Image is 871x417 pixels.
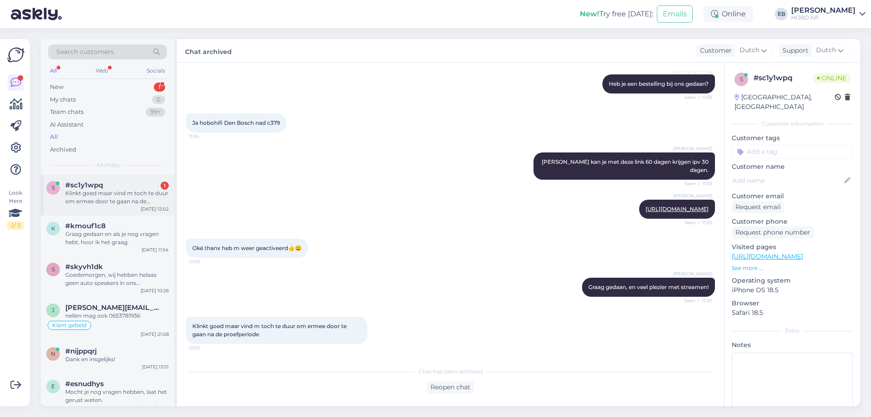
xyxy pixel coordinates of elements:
span: Klant gebeld [52,323,87,328]
div: [DATE] 12:02 [141,206,169,212]
div: Mocht je nog vragen hebben, laat het gerust weten. [65,388,169,404]
a: [URL][DOMAIN_NAME] [732,252,803,260]
span: #esnudhys [65,380,104,388]
span: 12:02 [189,344,223,351]
a: [URL][DOMAIN_NAME] [646,206,709,212]
span: k [51,225,55,232]
div: Try free [DATE]: [580,9,653,20]
p: Notes [732,340,853,350]
p: Customer phone [732,217,853,226]
div: # sc1y1wpq [754,73,813,83]
div: Team chats [50,108,83,117]
div: [DATE] 12:29 [141,404,169,411]
div: Graag gedaan en als je nog vragen hebt, hoor ik het graag. [65,230,169,246]
p: Safari 18.5 [732,308,853,318]
div: All [48,65,59,77]
div: [DATE] 10:26 [141,287,169,294]
span: #sc1y1wpq [65,181,103,189]
span: n [51,350,55,357]
span: #nijppqrj [65,347,97,355]
input: Add a tag [732,145,853,158]
div: Customer [696,46,732,55]
label: Chat archived [185,44,232,57]
div: 2 / 3 [7,221,24,230]
span: Oké thanx heb m weer geactiveerd👍😀 [192,245,302,251]
span: #kmouf1c8 [65,222,106,230]
div: Look Here [7,189,24,230]
p: Customer name [732,162,853,172]
span: Seen ✓ 11:55 [678,180,712,187]
span: Dutch [816,45,836,55]
div: Archived [50,145,76,154]
div: [DATE] 11:54 [142,246,169,253]
span: Klinkt goed maar vind m toch te duur om ermee door te gaan na de proefperiode [192,323,348,338]
span: e [51,383,55,390]
div: Extra [732,327,853,335]
span: [PERSON_NAME] [673,192,712,199]
span: [PERSON_NAME] [673,270,712,277]
div: [GEOGRAPHIC_DATA], [GEOGRAPHIC_DATA] [734,93,835,112]
span: s [740,76,743,83]
span: Seen ✓ 11:55 [678,219,712,226]
a: [PERSON_NAME]HOBO hifi [791,7,866,21]
div: Online [704,6,753,22]
span: [PERSON_NAME] [673,145,712,152]
span: jeroen@jengelen.nl [65,304,160,312]
div: Dank en insgelijks! [65,355,169,363]
span: Search customers [56,47,114,57]
span: #skyvh1dk [65,263,103,271]
div: Goedemorgen, wij hebben helaas geen auto speakers in ons assortriment. [65,271,169,287]
div: 1 [154,83,165,92]
span: j [52,307,54,314]
p: iPhone OS 18.5 [732,285,853,295]
span: 12:00 [189,258,223,265]
span: Chat has been archived [419,368,483,376]
div: Request phone number [732,226,814,239]
div: My chats [50,95,76,104]
div: Socials [145,65,167,77]
span: Online [813,73,850,83]
div: New [50,83,64,92]
div: Support [779,46,808,55]
span: Seen ✓ 11:55 [678,94,712,101]
span: [PERSON_NAME] kan je met deze link 60 dagen krijgen ipv 30 dagen. [542,158,710,173]
p: Operating system [732,276,853,285]
div: All [50,132,58,142]
button: Emails [657,5,693,23]
div: EB [775,8,788,20]
p: Customer email [732,191,853,201]
div: Web [94,65,110,77]
div: [DATE] 13:51 [142,363,169,370]
span: Ja hobohifi Den Bosch nad c379 [192,119,280,126]
span: 11:55 [189,133,223,140]
div: Reopen chat [427,381,474,393]
span: Graag gedaan, en veel plezier met streamen! [588,284,709,290]
img: Askly Logo [7,46,24,64]
div: 99+ [146,108,165,117]
span: All chats [96,161,119,169]
div: nellen mag ook 0653781936 [65,312,169,320]
div: 0 [152,95,165,104]
div: 1 [161,182,169,190]
span: s [52,266,55,273]
b: New! [580,10,599,18]
div: HOBO hifi [791,14,856,21]
p: Browser [732,299,853,308]
div: [DATE] 21:08 [141,331,169,338]
div: Klinkt goed maar vind m toch te duur om ermee door te gaan na de proefperiode [65,189,169,206]
span: Seen ✓ 12:01 [678,297,712,304]
p: Visited pages [732,242,853,252]
div: AI Assistant [50,120,83,129]
p: See more ... [732,264,853,272]
span: Dutch [739,45,759,55]
span: Heb je een bestelling bij ons gedaan? [609,80,709,87]
input: Add name [732,176,842,186]
div: Request email [732,201,784,213]
p: Customer tags [732,133,853,143]
div: Customer information [732,120,853,128]
span: s [52,184,55,191]
div: [PERSON_NAME] [791,7,856,14]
